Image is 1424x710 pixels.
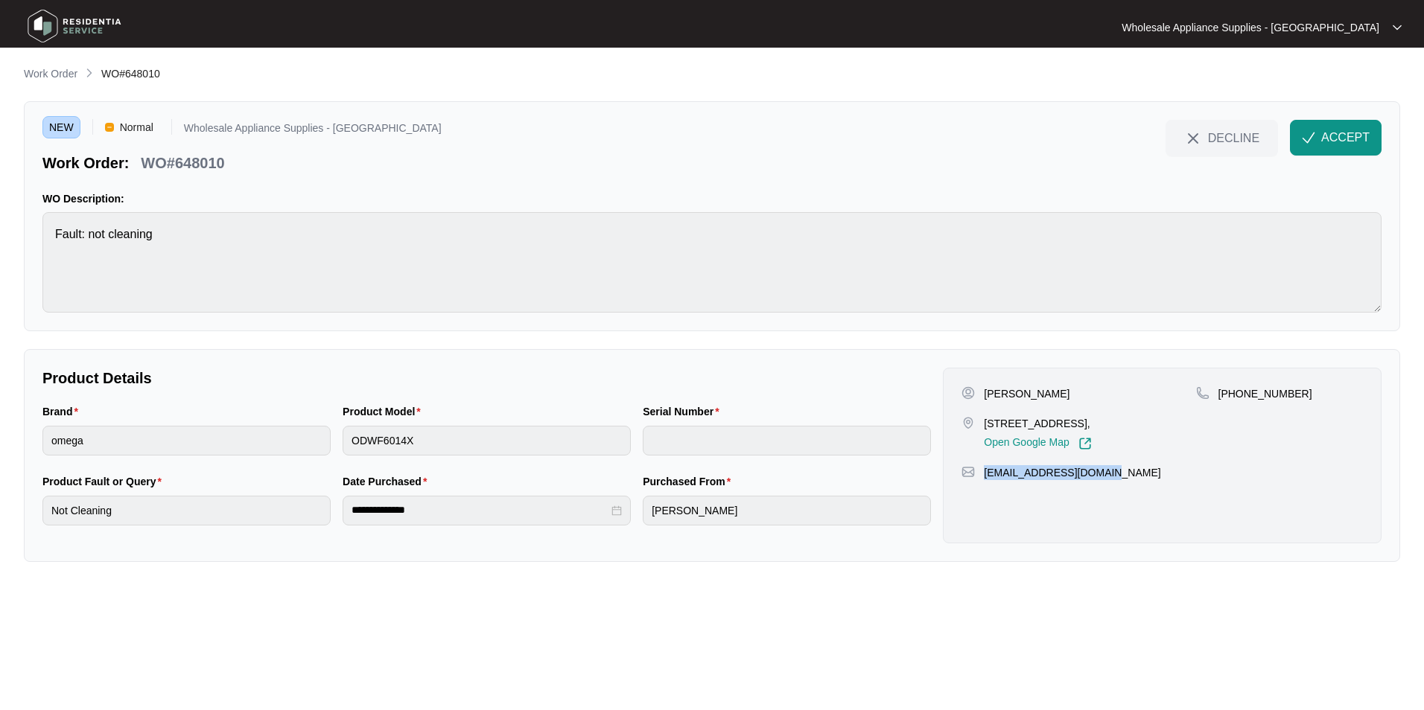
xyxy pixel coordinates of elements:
img: Link-External [1078,437,1092,450]
button: check-IconACCEPT [1290,120,1382,156]
img: map-pin [961,465,975,479]
span: NEW [42,116,80,138]
img: dropdown arrow [1393,24,1402,31]
img: chevron-right [83,67,95,79]
label: Brand [42,404,84,419]
a: Open Google Map [984,437,1091,450]
p: Wholesale Appliance Supplies - [GEOGRAPHIC_DATA] [1122,20,1379,35]
p: [EMAIL_ADDRESS][DOMAIN_NAME] [984,465,1160,480]
img: check-Icon [1302,131,1315,144]
label: Date Purchased [343,474,433,489]
img: user-pin [961,386,975,400]
input: Product Model [343,426,631,455]
input: Serial Number [643,426,931,455]
p: [STREET_ADDRESS], [984,416,1091,431]
span: DECLINE [1208,129,1259,146]
span: ACCEPT [1321,129,1370,147]
p: [PHONE_NUMBER] [1218,386,1312,401]
a: Work Order [21,66,80,83]
label: Product Fault or Query [42,474,168,489]
p: [PERSON_NAME] [984,386,1069,401]
input: Purchased From [643,496,931,525]
p: WO#648010 [141,153,224,173]
img: map-pin [961,416,975,429]
p: Work Order [24,66,77,81]
label: Serial Number [643,404,725,419]
img: close-Icon [1184,129,1202,147]
span: Normal [114,116,159,138]
p: WO Description: [42,191,1382,206]
input: Product Fault or Query [42,496,331,525]
span: WO#648010 [101,68,160,80]
input: Date Purchased [352,502,608,518]
img: Vercel Logo [105,123,114,132]
textarea: Fault: not cleaning [42,212,1382,313]
p: Work Order: [42,153,129,173]
img: residentia service logo [22,4,127,48]
label: Purchased From [643,474,737,489]
button: close-IconDECLINE [1166,120,1278,156]
p: Product Details [42,368,931,388]
input: Brand [42,426,331,455]
img: map-pin [1196,386,1210,400]
p: Wholesale Appliance Supplies - [GEOGRAPHIC_DATA] [184,123,442,138]
label: Product Model [343,404,427,419]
